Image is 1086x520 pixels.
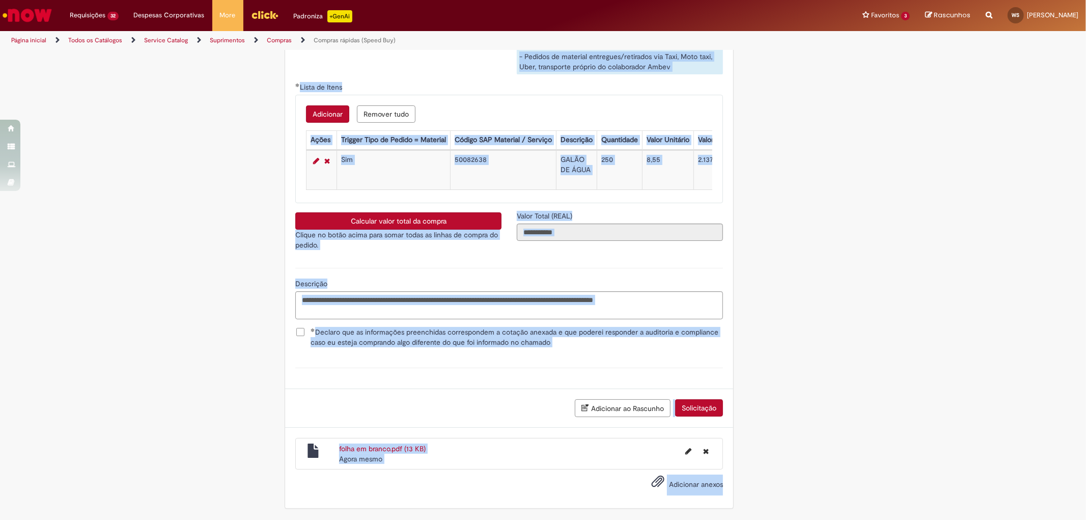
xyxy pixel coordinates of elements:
td: Sim [337,151,451,190]
td: 50082638 [451,151,556,190]
span: [PERSON_NAME] [1027,11,1078,19]
span: Favoritos [871,10,899,20]
span: Despesas Corporativas [134,10,205,20]
span: Adicionar anexos [669,480,723,489]
span: Rascunhos [934,10,970,20]
span: Somente leitura - Valor Total (REAL) [517,211,574,221]
a: Compras [267,36,292,44]
label: Somente leitura - Valor Total (REAL) [517,211,574,221]
button: Calcular valor total da compra [295,212,502,230]
th: Valor Total Moeda [694,131,759,150]
a: Página inicial [11,36,46,44]
a: Suprimentos [210,36,245,44]
th: Trigger Tipo de Pedido = Material [337,131,451,150]
button: Solicitação [675,399,723,417]
a: folha em branco.pdf (13 KB) [339,444,426,453]
a: Todos os Catálogos [68,36,122,44]
th: Quantidade [597,131,643,150]
span: 3 [901,12,910,20]
textarea: Descrição [295,291,723,319]
a: Remover linha 1 [322,155,332,167]
span: More [220,10,236,20]
div: Padroniza [294,10,352,22]
button: Remove all rows for Lista de Itens [357,105,415,123]
p: Clique no botão acima para somar todas as linhas de compra do pedido. [295,230,502,250]
button: Editar nome de arquivo folha em branco.pdf [679,444,698,460]
button: Adicionar ao Rascunho [575,399,671,417]
th: Descrição [556,131,597,150]
button: Adicionar anexos [649,472,667,496]
p: +GenAi [327,10,352,22]
span: Lista de Itens [300,83,344,92]
span: Obrigatório Preenchido [311,328,315,332]
span: Agora mesmo [339,454,382,463]
span: WS [1012,12,1020,18]
span: Descrição [295,279,329,288]
time: 30/09/2025 14:22:04 [339,454,382,463]
input: Valor Total (REAL) [517,224,723,241]
span: Requisições [70,10,105,20]
a: Compras rápidas (Speed Buy) [314,36,396,44]
a: Rascunhos [925,11,970,20]
td: 250 [597,151,643,190]
span: Declaro que as informações preenchidas correspondem a cotação anexada e que poderei responder a a... [311,327,723,347]
th: Valor Unitário [643,131,694,150]
button: Add a row for Lista de Itens [306,105,349,123]
img: click_logo_yellow_360x200.png [251,7,279,22]
div: - Pedidos de material entregues/retirados via Taxi, Moto taxi, Uber, transporte próprio do colabo... [517,49,723,74]
img: ServiceNow [1,5,53,25]
th: Código SAP Material / Serviço [451,131,556,150]
th: Ações [307,131,337,150]
td: GALÃO DE ÁGUA [556,151,597,190]
td: 8,55 [643,151,694,190]
a: Service Catalog [144,36,188,44]
span: 32 [107,12,119,20]
button: Excluir folha em branco.pdf [697,444,715,460]
ul: Trilhas de página [8,31,716,50]
span: Obrigatório Preenchido [295,83,300,87]
td: 2.137,50 [694,151,759,190]
a: Editar Linha 1 [311,155,322,167]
